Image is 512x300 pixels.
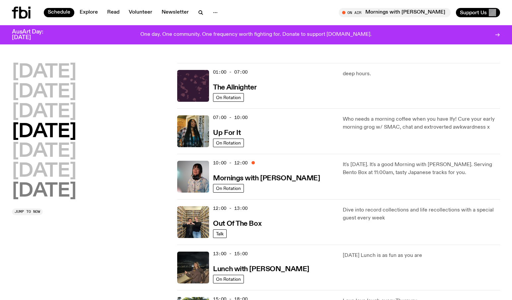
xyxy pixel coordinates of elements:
h3: Lunch with [PERSON_NAME] [213,266,309,273]
span: On Rotation [216,140,241,145]
a: Volunteer [125,8,156,17]
a: The Allnighter [213,83,256,91]
p: One day. One community. One frequency worth fighting for. Donate to support [DOMAIN_NAME]. [140,32,372,38]
a: Explore [76,8,102,17]
a: On Rotation [213,93,244,102]
p: Dive into record collections and life recollections with a special guest every week [343,206,500,222]
button: On AirMornings with [PERSON_NAME] [339,8,451,17]
span: 12:00 - 13:00 [213,205,248,211]
img: Ify - a Brown Skin girl with black braided twists, looking up to the side with her tongue stickin... [177,115,209,147]
button: [DATE] [12,162,76,181]
a: On Rotation [213,184,244,193]
img: Izzy Page stands above looking down at Opera Bar. She poses in front of the Harbour Bridge in the... [177,252,209,283]
p: It's [DATE]. It's a good Morning with [PERSON_NAME]. Serving Bento Box at 11:00am, tasty Japanese... [343,161,500,177]
span: Support Us [460,10,487,16]
button: [DATE] [12,182,76,201]
img: Kana Frazer is smiling at the camera with her head tilted slightly to her left. She wears big bla... [177,161,209,193]
a: Up For It [213,128,241,137]
button: [DATE] [12,142,76,161]
span: Talk [216,231,224,236]
span: On Rotation [216,276,241,281]
span: 10:00 - 12:00 [213,160,248,166]
h3: Up For It [213,130,241,137]
p: Who needs a morning coffee when you have Ify! Cure your early morning grog w/ SMAC, chat and extr... [343,115,500,131]
a: Newsletter [158,8,193,17]
p: deep hours. [343,70,500,78]
img: Matt and Kate stand in the music library and make a heart shape with one hand each. [177,206,209,238]
h3: Mornings with [PERSON_NAME] [213,175,320,182]
button: [DATE] [12,83,76,101]
p: [DATE] Lunch is as fun as you are [343,252,500,260]
a: Schedule [44,8,74,17]
button: Support Us [456,8,500,17]
a: Out Of The Box [213,219,261,227]
a: Lunch with [PERSON_NAME] [213,265,309,273]
button: [DATE] [12,123,76,141]
span: 07:00 - 10:00 [213,114,248,121]
button: [DATE] [12,103,76,121]
span: 13:00 - 15:00 [213,251,248,257]
span: On Rotation [216,186,241,191]
span: 01:00 - 07:00 [213,69,248,75]
span: Jump to now [15,210,40,213]
a: Talk [213,229,227,238]
h3: Out Of The Box [213,220,261,227]
button: Jump to now [12,209,43,215]
a: Mornings with [PERSON_NAME] [213,174,320,182]
span: On Rotation [216,95,241,100]
button: [DATE] [12,63,76,82]
a: Read [103,8,123,17]
h3: The Allnighter [213,84,256,91]
h3: AusArt Day: [DATE] [12,29,54,40]
a: On Rotation [213,275,244,283]
a: On Rotation [213,139,244,147]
